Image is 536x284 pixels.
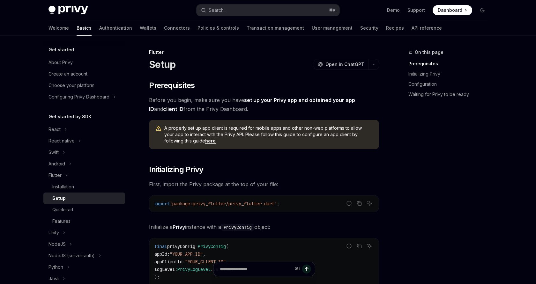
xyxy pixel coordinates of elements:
span: A properly set up app client is required for mobile apps and other non-web platforms to allow you... [164,125,373,144]
a: Choose your platform [43,80,125,91]
img: dark logo [48,6,88,15]
a: Features [43,215,125,227]
div: NodeJS [48,240,66,248]
span: Initializing Privy [149,164,203,175]
div: Features [52,217,71,225]
span: : [167,251,170,257]
a: Transaction management [247,20,304,36]
span: appClientId [154,259,182,265]
div: Android [48,160,65,168]
div: Quickstart [52,206,73,214]
a: Wallets [140,20,156,36]
svg: Warning [155,126,162,132]
div: Flutter [149,49,379,55]
div: Unity [48,229,59,237]
div: Python [48,263,63,271]
a: Security [360,20,378,36]
a: Connectors [164,20,190,36]
button: Toggle Python section [43,261,125,273]
span: Before you begin, make sure you have and from the Privy Dashboard. [149,96,379,113]
a: Welcome [48,20,69,36]
span: , [203,251,205,257]
a: Quickstart [43,204,125,215]
div: About Privy [48,59,73,66]
strong: Privy [173,224,185,230]
a: Basics [77,20,92,36]
span: 'package:privy_flutter/privy_flutter.dart' [170,201,277,207]
button: Toggle dark mode [477,5,488,15]
a: Create an account [43,68,125,80]
span: "YOUR_CLIENT_ID" [185,259,226,265]
a: User management [312,20,353,36]
span: : [182,259,185,265]
button: Report incorrect code [345,242,353,250]
a: API reference [412,20,442,36]
a: Configuration [408,79,493,89]
h5: Get started [48,46,74,54]
span: import [154,201,170,207]
div: Flutter [48,171,62,179]
a: Recipes [386,20,404,36]
a: Prerequisites [408,59,493,69]
span: ( [226,244,228,249]
button: Ask AI [365,242,374,250]
a: About Privy [43,57,125,68]
span: Prerequisites [149,80,195,91]
button: Report incorrect code [345,199,353,208]
button: Toggle Flutter section [43,170,125,181]
button: Send message [302,265,311,273]
button: Toggle React native section [43,135,125,147]
a: client ID [163,106,183,113]
a: Policies & controls [197,20,239,36]
div: Setup [52,194,66,202]
span: = [195,244,198,249]
span: privyConfig [167,244,195,249]
a: Dashboard [433,5,472,15]
button: Toggle Unity section [43,227,125,238]
code: PrivyConfig [221,224,254,231]
input: Ask a question... [220,262,292,276]
div: NodeJS (server-auth) [48,252,95,259]
h5: Get started by SDK [48,113,92,120]
a: Support [407,7,425,13]
button: Toggle Configuring Privy Dashboard section [43,91,125,103]
a: here [205,138,216,144]
a: Setup [43,193,125,204]
a: Installation [43,181,125,193]
span: On this page [415,48,443,56]
div: React native [48,137,75,145]
span: PrivyConfig [198,244,226,249]
a: Demo [387,7,400,13]
span: ⌘ K [329,8,336,13]
div: Java [48,275,59,282]
button: Toggle Android section [43,158,125,170]
span: Open in ChatGPT [325,61,364,68]
div: Swift [48,149,59,156]
button: Toggle NodeJS (server-auth) section [43,250,125,261]
button: Toggle Swift section [43,147,125,158]
a: set up your Privy app and obtained your app ID [149,97,355,113]
div: React [48,126,61,133]
div: Create an account [48,70,87,78]
div: Search... [209,6,227,14]
a: Waiting for Privy to be ready [408,89,493,99]
span: Dashboard [438,7,462,13]
button: Ask AI [365,199,374,208]
button: Copy the contents from the code block [355,242,363,250]
div: Installation [52,183,74,191]
span: , [226,259,228,265]
span: Initialize a instance with a object: [149,222,379,231]
span: "YOUR_APP_ID" [170,251,203,257]
a: Authentication [99,20,132,36]
button: Toggle NodeJS section [43,238,125,250]
span: final [154,244,167,249]
span: ; [277,201,279,207]
span: appId [154,251,167,257]
div: Choose your platform [48,82,94,89]
button: Copy the contents from the code block [355,199,363,208]
button: Toggle React section [43,124,125,135]
button: Open search [197,4,339,16]
button: Open in ChatGPT [314,59,368,70]
h1: Setup [149,59,175,70]
span: First, import the Privy package at the top of your file: [149,180,379,189]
